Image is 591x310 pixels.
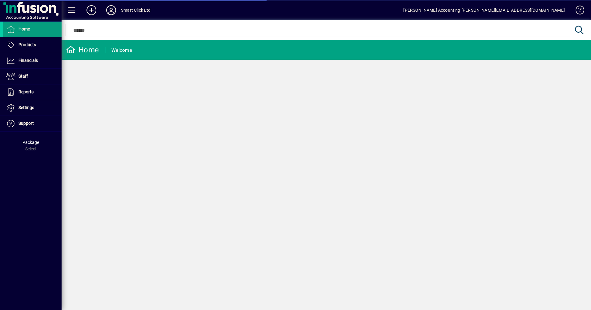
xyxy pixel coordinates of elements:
button: Profile [101,5,121,16]
a: Products [3,37,62,53]
span: Support [18,121,34,126]
span: Staff [18,74,28,79]
a: Staff [3,69,62,84]
div: Smart Click Ltd [121,5,151,15]
div: Home [66,45,99,55]
span: Products [18,42,36,47]
span: Package [22,140,39,145]
span: Settings [18,105,34,110]
a: Support [3,116,62,131]
div: Welcome [111,45,132,55]
div: [PERSON_NAME] Accounting [PERSON_NAME][EMAIL_ADDRESS][DOMAIN_NAME] [403,5,565,15]
a: Knowledge Base [571,1,583,21]
a: Financials [3,53,62,68]
button: Add [82,5,101,16]
span: Reports [18,89,34,94]
a: Settings [3,100,62,116]
a: Reports [3,84,62,100]
span: Financials [18,58,38,63]
span: Home [18,27,30,31]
